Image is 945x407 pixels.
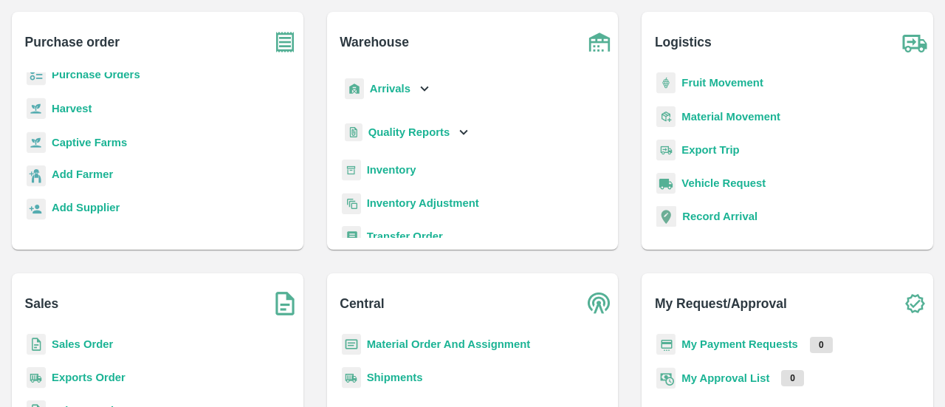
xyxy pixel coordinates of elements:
a: Material Order And Assignment [367,338,531,350]
img: supplier [27,199,46,220]
b: Add Supplier [52,202,120,213]
b: Quality Reports [368,126,450,138]
b: Add Farmer [52,168,113,180]
a: Material Movement [681,111,780,123]
a: Transfer Order [367,230,443,242]
a: Record Arrival [682,211,757,222]
a: Purchase Orders [52,69,140,81]
img: whArrival [345,78,364,100]
div: Arrivals [342,72,433,106]
img: whTransfer [342,226,361,247]
img: harvest [27,131,46,154]
img: qualityReport [345,123,362,142]
img: soSales [267,285,303,322]
img: approval [656,367,676,389]
p: 0 [810,337,833,353]
a: Vehicle Request [681,177,766,189]
img: inventory [342,193,361,214]
img: shipments [342,367,361,389]
b: Central [340,293,384,314]
img: check [896,285,933,322]
p: 0 [781,370,804,386]
b: Purchase order [25,32,120,52]
a: Inventory Adjustment [367,197,479,209]
a: Shipments [367,372,423,383]
a: My Approval List [681,372,769,384]
b: Sales [25,293,59,314]
div: Quality Reports [342,117,472,148]
img: harvest [27,98,46,120]
img: sales [27,334,46,355]
b: Logistics [655,32,712,52]
img: material [656,106,676,128]
a: Captive Farms [52,137,127,148]
img: purchase [267,24,303,61]
a: Add Farmer [52,166,113,186]
img: truck [896,24,933,61]
b: Arrivals [370,83,410,95]
img: centralMaterial [342,334,361,355]
b: My Request/Approval [655,293,787,314]
img: reciept [27,64,46,86]
img: warehouse [581,24,618,61]
a: Fruit Movement [681,77,763,89]
img: shipments [27,367,46,389]
img: whInventory [342,160,361,181]
img: fruit [656,72,676,94]
a: Exports Order [52,372,126,383]
a: Export Trip [681,144,739,156]
img: vehicle [656,173,676,194]
a: Inventory [367,164,416,176]
img: central [581,285,618,322]
img: payment [656,334,676,355]
img: recordArrival [656,206,676,227]
b: Warehouse [340,32,409,52]
a: Add Supplier [52,199,120,219]
a: Harvest [52,103,92,114]
img: farmer [27,165,46,187]
a: My Payment Requests [681,338,798,350]
a: Sales Order [52,338,113,350]
img: delivery [656,140,676,161]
